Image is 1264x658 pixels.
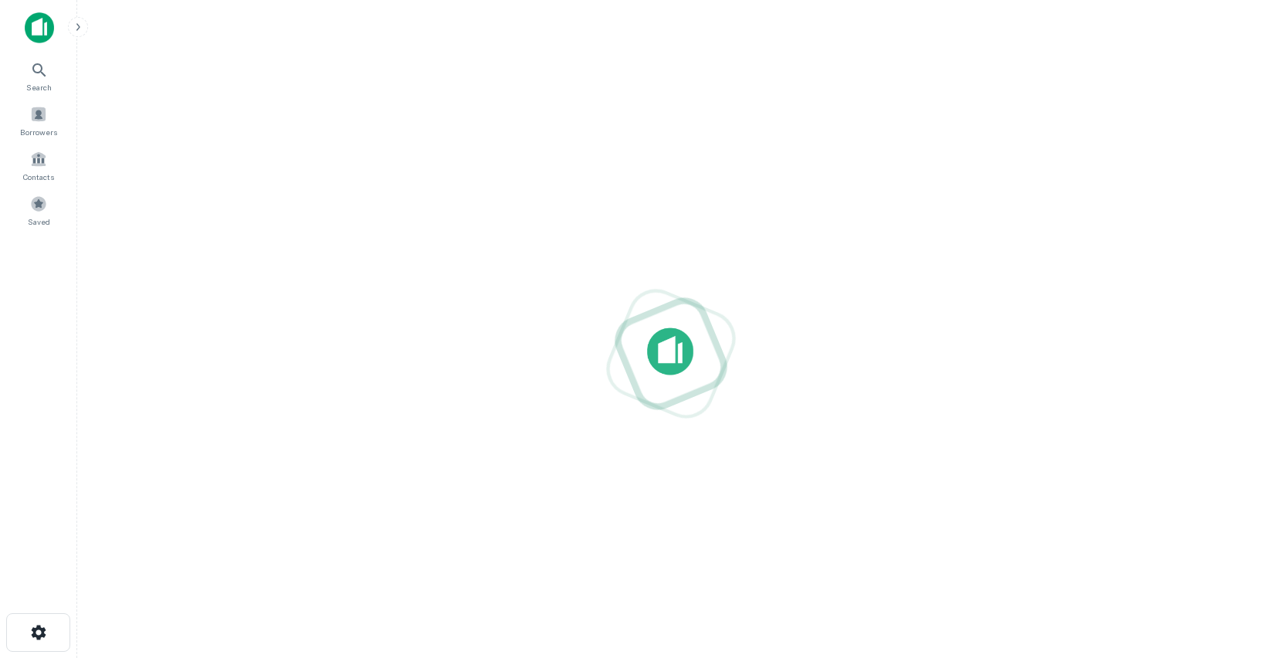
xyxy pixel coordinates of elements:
[25,12,54,43] img: capitalize-icon.png
[23,171,54,183] span: Contacts
[5,189,73,231] a: Saved
[5,100,73,141] a: Borrowers
[20,126,57,138] span: Borrowers
[1187,534,1264,609] iframe: Chat Widget
[26,81,52,93] span: Search
[5,144,73,186] a: Contacts
[28,215,50,228] span: Saved
[5,55,73,97] a: Search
